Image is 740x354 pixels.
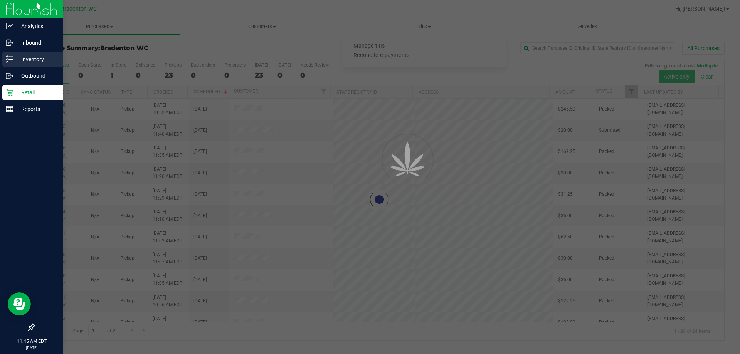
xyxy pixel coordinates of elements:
[6,105,13,113] inline-svg: Reports
[8,292,31,315] iframe: Resource center
[13,71,60,81] p: Outbound
[13,104,60,114] p: Reports
[13,88,60,97] p: Retail
[13,22,60,31] p: Analytics
[6,39,13,47] inline-svg: Inbound
[3,345,60,351] p: [DATE]
[6,22,13,30] inline-svg: Analytics
[6,55,13,63] inline-svg: Inventory
[6,72,13,80] inline-svg: Outbound
[6,89,13,96] inline-svg: Retail
[13,38,60,47] p: Inbound
[13,55,60,64] p: Inventory
[3,338,60,345] p: 11:45 AM EDT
